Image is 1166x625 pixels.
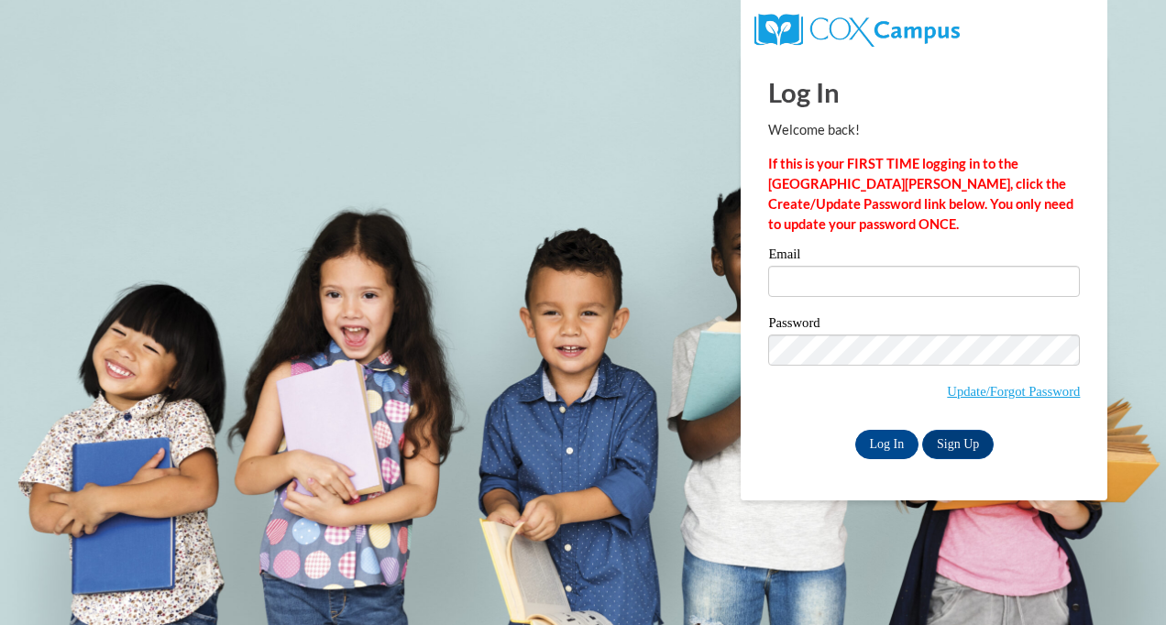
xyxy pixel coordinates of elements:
img: COX Campus [754,14,959,47]
a: Update/Forgot Password [947,384,1080,399]
label: Email [768,247,1080,266]
h1: Log In [768,73,1080,111]
strong: If this is your FIRST TIME logging in to the [GEOGRAPHIC_DATA][PERSON_NAME], click the Create/Upd... [768,156,1073,232]
input: Log In [855,430,919,459]
label: Password [768,316,1080,334]
a: COX Campus [754,21,959,37]
a: Sign Up [922,430,994,459]
p: Welcome back! [768,120,1080,140]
